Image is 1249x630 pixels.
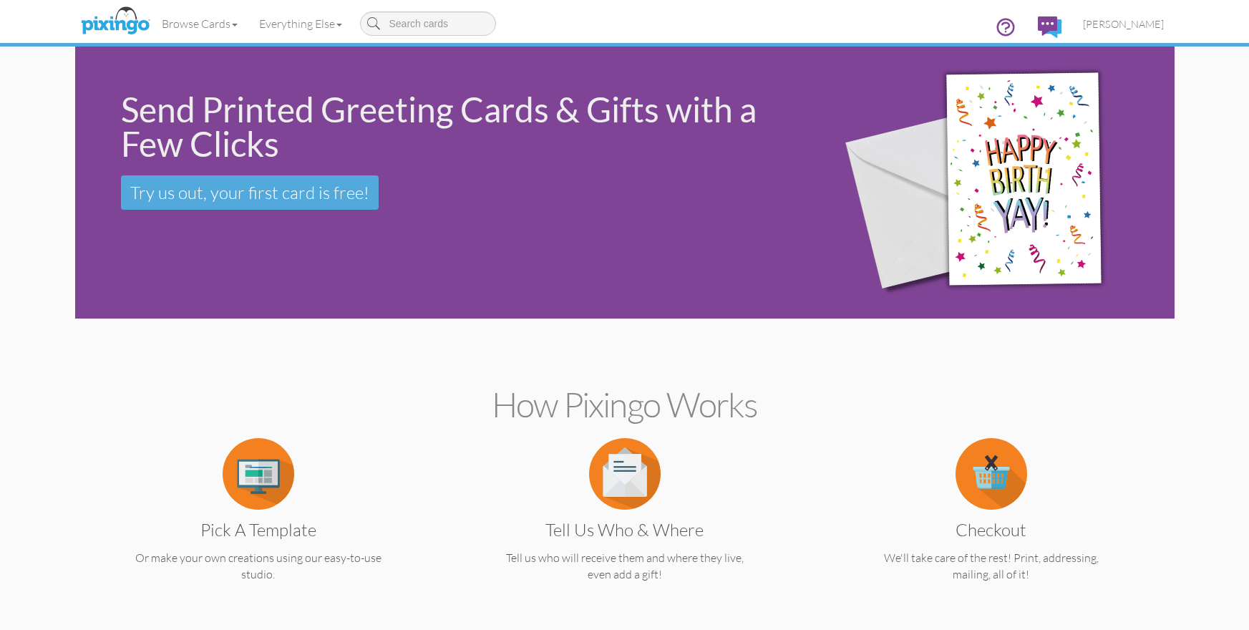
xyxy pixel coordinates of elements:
img: comments.svg [1038,16,1061,38]
a: Browse Cards [151,6,248,42]
a: Pick a Template Or make your own creations using our easy-to-use studio. [103,465,414,583]
img: 942c5090-71ba-4bfc-9a92-ca782dcda692.png [820,26,1165,339]
img: pixingo logo [77,4,153,39]
img: item.alt [589,438,661,510]
a: Everything Else [248,6,353,42]
img: item.alt [223,438,294,510]
h3: Pick a Template [114,520,403,539]
span: [PERSON_NAME] [1083,18,1164,30]
p: We'll take care of the rest! Print, addressing, mailing, all of it! [836,550,1147,583]
a: Checkout We'll take care of the rest! Print, addressing, mailing, all of it! [836,465,1147,583]
img: item.alt [956,438,1027,510]
span: Try us out, your first card is free! [130,182,369,203]
a: Tell us Who & Where Tell us who will receive them and where they live, even add a gift! [470,465,780,583]
p: Or make your own creations using our easy-to-use studio. [103,550,414,583]
div: Send Printed Greeting Cards & Gifts with a Few Clicks [121,92,797,161]
h3: Tell us Who & Where [480,520,769,539]
h3: Checkout [847,520,1136,539]
a: [PERSON_NAME] [1072,6,1175,42]
h2: How Pixingo works [100,386,1150,424]
p: Tell us who will receive them and where they live, even add a gift! [470,550,780,583]
a: Try us out, your first card is free! [121,175,379,210]
input: Search cards [360,11,496,36]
